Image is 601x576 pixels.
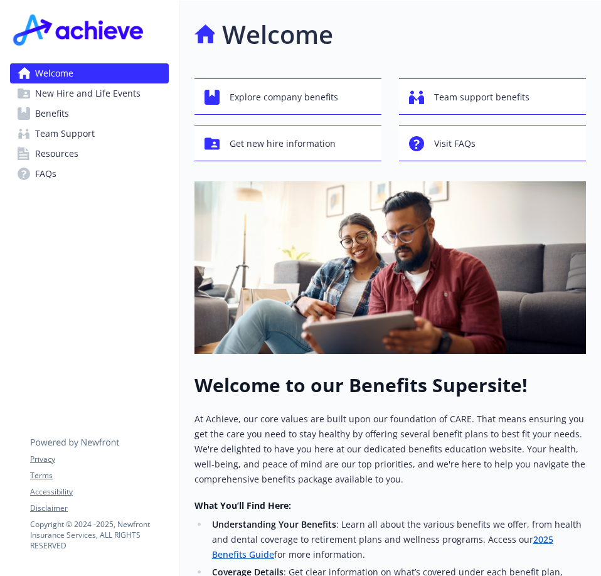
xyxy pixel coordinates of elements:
[10,124,169,144] a: Team Support
[30,486,168,498] a: Accessibility
[30,454,168,465] a: Privacy
[222,16,333,53] h1: Welcome
[194,374,586,397] h1: Welcome to our Benefits Supersite!
[399,125,586,161] button: Visit FAQs
[10,164,169,184] a: FAQs
[194,125,381,161] button: Get new hire information
[35,164,56,184] span: FAQs
[10,144,169,164] a: Resources
[30,519,168,551] p: Copyright © 2024 - 2025 , Newfront Insurance Services, ALL RIGHTS RESERVED
[434,85,529,109] span: Team support benefits
[212,518,336,530] strong: Understanding Your Benefits
[35,124,95,144] span: Team Support
[194,78,381,115] button: Explore company benefits
[30,503,168,514] a: Disclaimer
[35,83,141,104] span: New Hire and Life Events
[434,132,476,156] span: Visit FAQs
[194,412,586,487] p: At Achieve, our core values are built upon our foundation of CARE. That means ensuring you get th...
[208,517,586,562] li: : Learn all about the various benefits we offer, from health and dental coverage to retirement pl...
[35,63,73,83] span: Welcome
[399,78,586,115] button: Team support benefits
[194,181,586,354] img: overview page banner
[10,104,169,124] a: Benefits
[35,104,69,124] span: Benefits
[230,132,336,156] span: Get new hire information
[35,144,78,164] span: Resources
[194,499,291,511] strong: What You’ll Find Here:
[10,63,169,83] a: Welcome
[30,470,168,481] a: Terms
[230,85,338,109] span: Explore company benefits
[10,83,169,104] a: New Hire and Life Events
